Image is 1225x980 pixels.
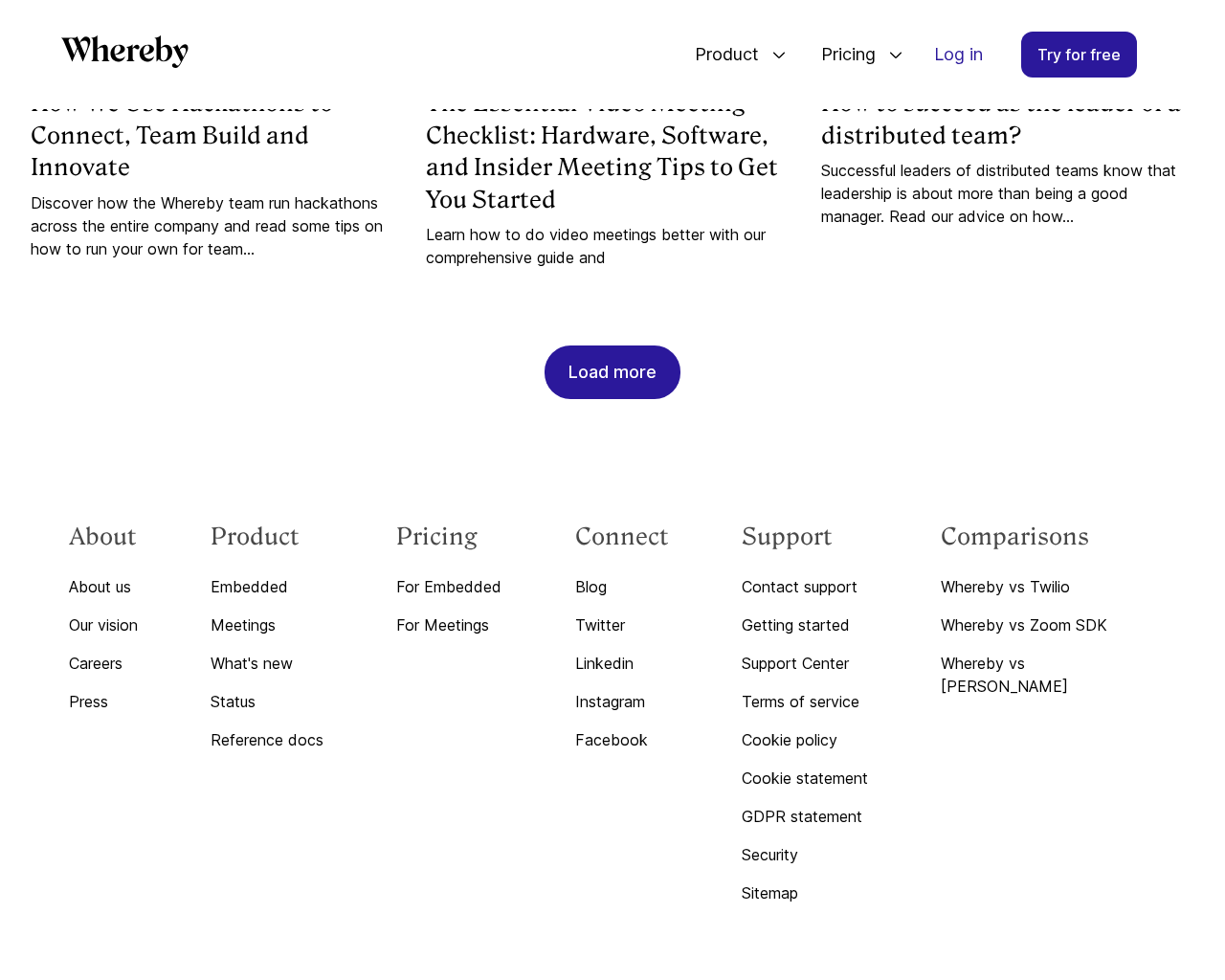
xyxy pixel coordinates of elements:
a: GDPR statement [742,805,868,828]
a: Meetings [211,613,323,636]
a: Successful leaders of distributed teams know that leadership is about more than being a good mana... [821,159,1193,228]
a: Facebook [575,728,669,751]
a: Security [742,843,868,866]
a: Twitter [575,613,669,636]
a: Instagram [575,690,669,713]
a: Blog [575,575,669,598]
a: Support Center [742,652,868,675]
svg: Whereby [61,35,189,68]
a: Whereby vs Zoom SDK [941,613,1156,636]
a: How We Use Hackathons to Connect, Team Build and Innovate [31,87,403,184]
a: Sitemap [742,881,868,904]
a: Contact support [742,575,868,598]
a: Learn how to do video meetings better with our comprehensive guide and [426,223,798,269]
a: What's new [211,652,323,675]
a: Getting started [742,613,868,636]
h3: About [69,522,138,552]
a: Whereby [61,35,189,75]
a: About us [69,575,138,598]
a: Log in [919,33,998,77]
a: How to succeed as the leader of a distributed team? [821,87,1193,151]
a: Reference docs [211,728,323,751]
h3: Connect [575,522,669,552]
a: The Essential Video Meeting Checklist: Hardware, Software, and Insider Meeting Tips to Get You St... [426,87,798,215]
a: Press [69,690,138,713]
a: Whereby vs Twilio [941,575,1156,598]
button: Load more [545,345,680,399]
span: Product [676,23,764,86]
a: Our vision [69,613,138,636]
a: Cookie policy [742,728,868,751]
a: Terms of service [742,690,868,713]
a: Whereby vs [PERSON_NAME] [941,652,1156,698]
span: Pricing [802,23,880,86]
a: Embedded [211,575,323,598]
a: For Meetings [396,613,501,636]
a: Linkedin [575,652,669,675]
a: Cookie statement [742,767,868,790]
a: Careers [69,652,138,675]
h3: Pricing [396,522,501,552]
a: Try for free [1021,32,1137,78]
a: For Embedded [396,575,501,598]
h3: Comparisons [941,522,1156,552]
a: Status [211,690,323,713]
a: Discover how the Whereby team run hackathons across the entire company and read some tips on how ... [31,191,403,260]
div: Load more [568,346,657,398]
h3: Support [742,522,868,552]
h3: Product [211,522,323,552]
